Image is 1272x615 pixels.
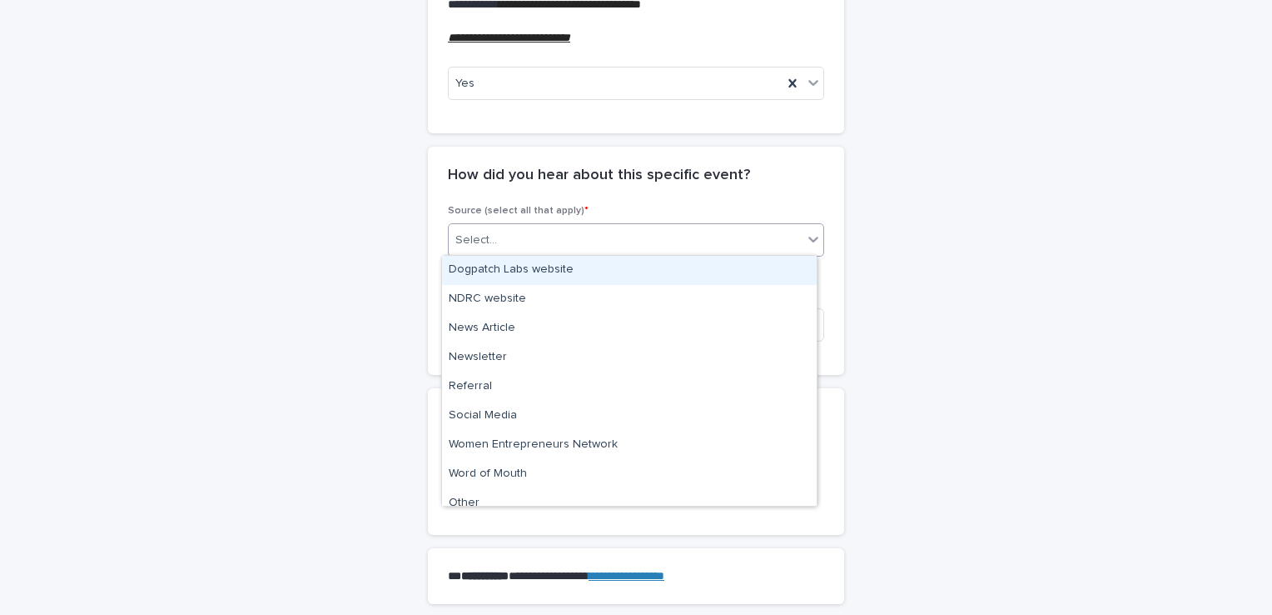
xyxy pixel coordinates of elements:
span: Yes [455,75,475,92]
div: Social Media [442,402,817,431]
div: News Article [442,314,817,343]
div: Referral [442,372,817,402]
div: NDRC website [442,285,817,314]
div: Newsletter [442,343,817,372]
h2: How did you hear about this specific event? [448,167,750,185]
div: Select... [455,232,497,249]
span: Source (select all that apply) [448,206,589,216]
div: Dogpatch Labs website [442,256,817,285]
div: Other [442,489,817,518]
div: Women Entrepreneurs Network [442,431,817,460]
div: Word of Mouth [442,460,817,489]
